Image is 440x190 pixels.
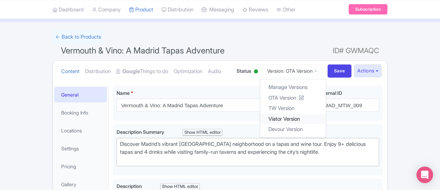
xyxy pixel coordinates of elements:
a: Manage Versions [260,82,326,93]
a: Version: OTA Version [262,64,322,78]
a: Audio [208,61,221,82]
a: ← Back to Products [53,30,104,44]
input: Save [328,64,352,78]
a: TW Version [260,103,326,114]
span: Internal ID [319,90,342,96]
a: Content [61,61,80,82]
a: GoogleThings to do [116,61,168,82]
a: OTA Version [260,92,326,103]
div: Show HTML editor [183,129,222,136]
div: Discover Madrid’s vibrant [GEOGRAPHIC_DATA] neighborhood on a tapas and wine tour. Enjoy 9+ delic... [120,140,376,164]
span: Description [117,183,143,189]
a: Viator Version [260,113,326,124]
a: Booking Info [54,105,107,120]
a: Subscription [349,4,387,14]
span: Vermouth & Vino: A Madrid Tapas Adventure [61,46,224,56]
div: Active [253,67,259,77]
a: Optimization [174,61,202,82]
a: Devour Version [260,124,326,135]
a: Settings [54,141,107,156]
a: Distribution [85,61,111,82]
a: Locations [54,123,107,138]
strong: Google [122,68,140,76]
div: Open Intercom Messenger [416,167,433,183]
a: General [54,87,107,102]
span: Status [237,67,251,74]
span: Description Summary [117,129,165,135]
button: Actions [354,64,382,77]
span: ID# GWMAQC [333,44,379,58]
a: Pricing [54,159,107,174]
span: Name [117,90,130,96]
